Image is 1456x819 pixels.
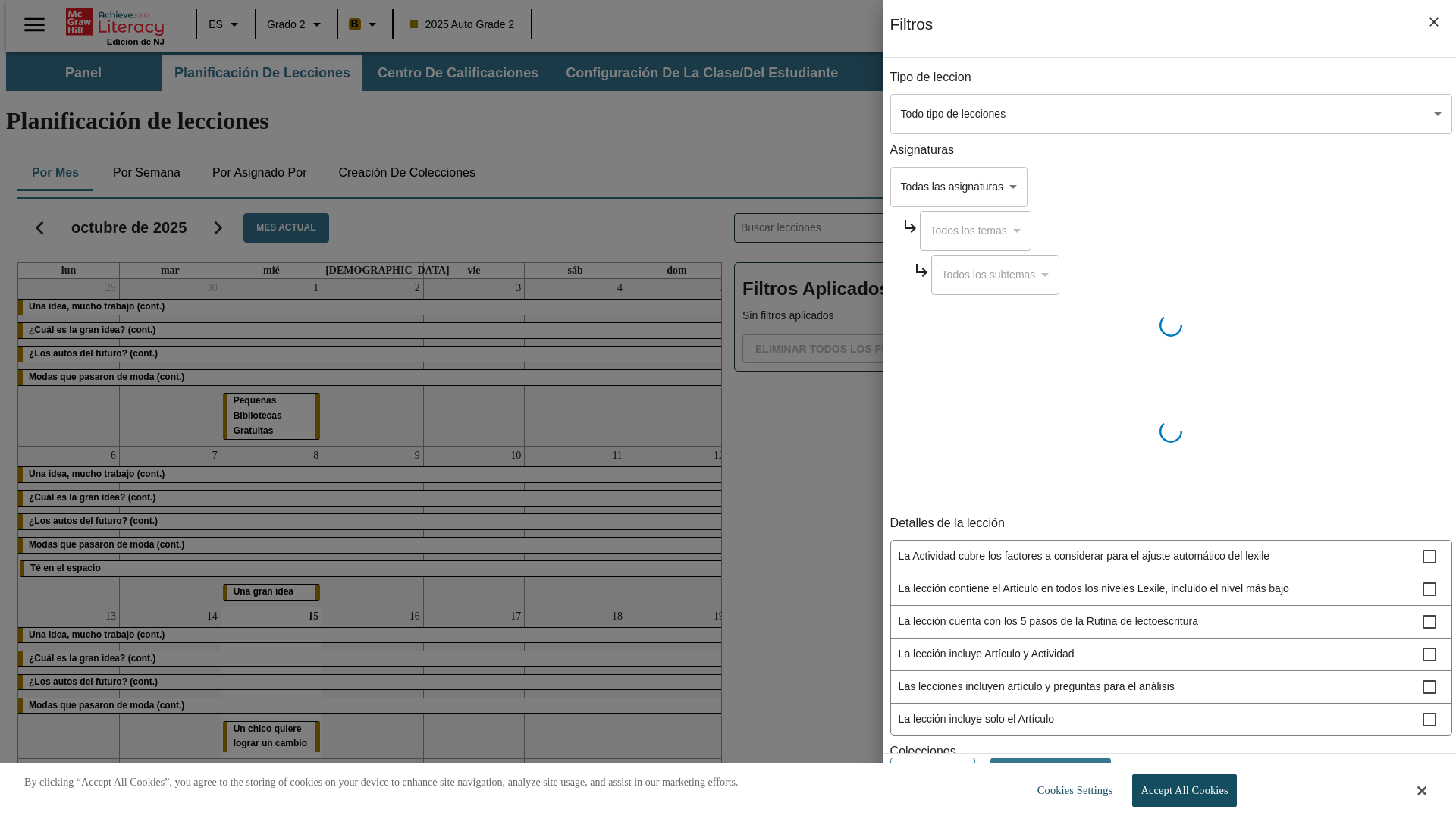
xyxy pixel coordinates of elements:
[891,639,1451,671] div: La lección incluye Artículo y Actividad
[890,15,934,57] h1: Filtros
[891,541,1451,573] div: La Actividad cubre los factores a considerar para el ajuste automático del lexile
[899,613,1423,629] span: La lección cuenta con los 5 pasos de la Rutina de lectoescritura
[920,211,1031,251] div: Seleccione una Asignatura
[899,646,1423,662] span: La lección incluye Artículo y Actividad
[1418,6,1450,38] button: Cerrar los filtros del Menú lateral
[890,94,1452,134] div: Seleccione un tipo de lección
[890,69,1452,86] p: Tipo de leccion
[24,775,739,790] p: By clicking “Accept All Cookies”, you agree to the storing of cookies on your device to enhance s...
[891,573,1451,606] div: La lección contiene el Articulo en todos los niveles Lexile, incluido el nivel más bajo
[891,704,1451,736] div: La lección incluye solo el Artículo
[899,548,1423,564] span: La Actividad cubre los factores a considerar para el ajuste automático del lexile
[891,671,1451,704] div: Las lecciones incluyen artículo y preguntas para el análisis
[890,758,976,787] button: Cancelar
[899,581,1423,597] span: La lección contiene el Articulo en todos los niveles Lexile, incluido el nivel más bajo
[890,167,1028,207] div: Seleccione una Asignatura
[890,743,1452,761] p: Colecciones
[1417,784,1426,798] button: Close
[1132,774,1236,807] button: Accept All Cookies
[891,606,1451,639] div: La lección cuenta con los 5 pasos de la Rutina de lectoescritura
[890,540,1452,736] ul: Detalles de la lección
[1024,775,1119,806] button: Cookies Settings
[990,758,1111,787] button: Aplicar Filtros
[931,255,1060,295] div: Seleccione una Asignatura
[899,679,1423,695] span: Las lecciones incluyen artículo y preguntas para el análisis
[890,142,1452,159] p: Asignaturas
[899,711,1423,727] span: La lección incluye solo el Artículo
[890,515,1452,532] p: Detalles de la lección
